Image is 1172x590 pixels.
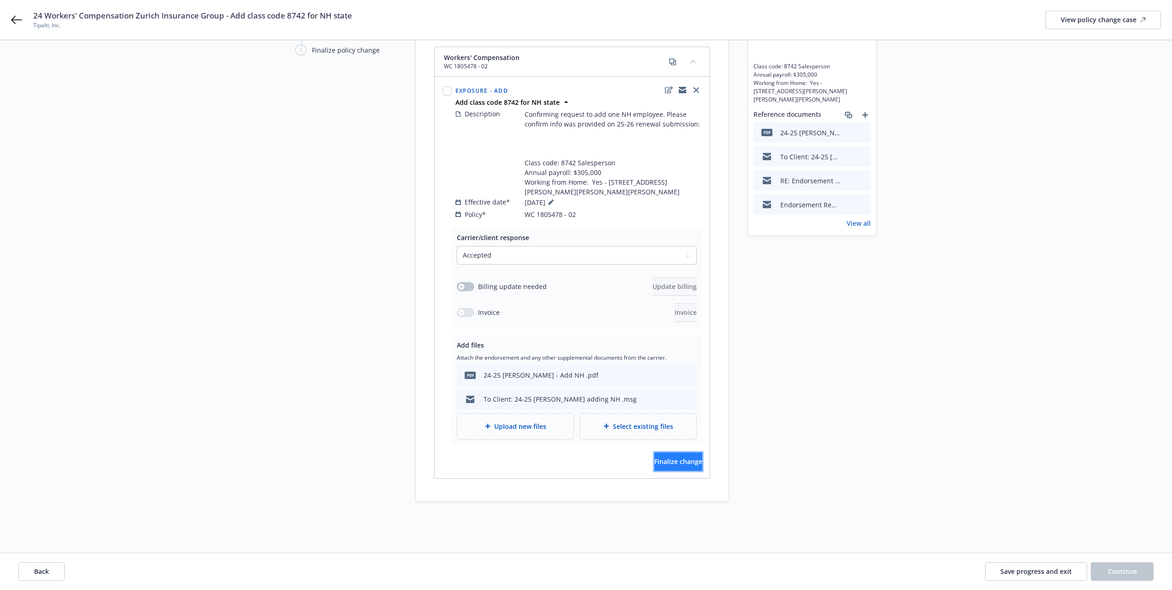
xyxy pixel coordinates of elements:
span: Finalize change [654,457,702,466]
span: Add files [457,341,484,349]
span: Confirming request to add one NH employee. Please confirm info was provided on 25-26 renewal subm... [525,109,702,197]
a: View all [847,218,871,228]
div: View policy change case [1061,11,1146,29]
span: Effective date* [465,197,510,207]
a: associate [843,109,854,120]
span: Carrier/client response [457,233,529,242]
button: preview file [859,152,867,162]
span: 24 Workers' Compensation Zurich Insurance Group - Add class code 8742 for NH state [33,10,352,21]
div: 5 [295,45,306,55]
span: Attach the endorsement and any other supplemental documents from the carrier. [457,354,697,361]
button: download file [844,176,851,186]
span: Upload new files [494,421,546,431]
div: Workers' CompensationWC 1805478 - 02copycollapse content [435,47,710,77]
div: 24-25 [PERSON_NAME] - Add NH .pdf [780,128,840,138]
button: download file [844,200,851,210]
div: To Client: 24-25 [PERSON_NAME] adding NH .msg [780,152,840,162]
strong: Add class code 8742 for NH state [455,98,560,107]
span: Invoice [675,308,697,317]
a: close [691,84,702,96]
span: Update billing [652,282,697,291]
span: pdf [761,129,772,136]
div: Select existing files [580,413,697,439]
a: add [860,109,871,120]
span: Description [465,109,500,119]
span: Tipalti, Inc. [33,21,352,30]
span: Reference documents [753,109,821,120]
button: preview file [859,176,867,186]
span: Exposure - Add [455,87,508,95]
a: copyLogging [677,84,688,96]
button: preview file [859,200,867,210]
div: RE: Endorsement Request - Tipalti, Inc. - Policy #WC 1805478 - 02 [780,176,840,186]
div: Upload new files [457,413,574,439]
a: View policy change case [1046,11,1161,29]
div: Finalize policy change [312,45,380,55]
div: To Client: 24-25 [PERSON_NAME] adding NH .msg [484,394,637,404]
button: Invoice [675,303,697,322]
button: Update billing [652,277,697,296]
span: Back [34,567,49,576]
span: Invoice [478,307,500,317]
button: Continue [1091,562,1154,581]
a: copy [667,56,678,67]
button: Finalize change [654,452,702,471]
button: Back [18,562,65,581]
span: Policy* [465,210,486,219]
div: Endorsement Request - Tipalti, Inc. - Policy #WC 1805478 - 02 [780,200,840,210]
span: WC 1805478 - 02 [444,62,520,71]
button: collapse content [686,54,700,69]
div: 24-25 [PERSON_NAME] - Add NH .pdf [484,370,598,380]
a: edit [663,84,674,96]
span: pdf [465,372,476,379]
button: preview file [859,128,867,138]
span: WC 1805478 - 02 [525,210,576,219]
span: Continue [1108,567,1137,576]
button: Save progress and exit [985,562,1087,581]
button: download file [844,128,851,138]
span: Billing update needed [478,282,547,291]
span: Workers' Compensation [444,53,520,62]
span: [DATE] [525,197,556,208]
button: download file [844,152,851,162]
span: Save progress and exit [1000,567,1072,576]
span: Confirming request to add one NH employee. Please confirm info was provided on 25-26 renewal subm... [753,12,871,104]
span: Select existing files [613,421,673,431]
